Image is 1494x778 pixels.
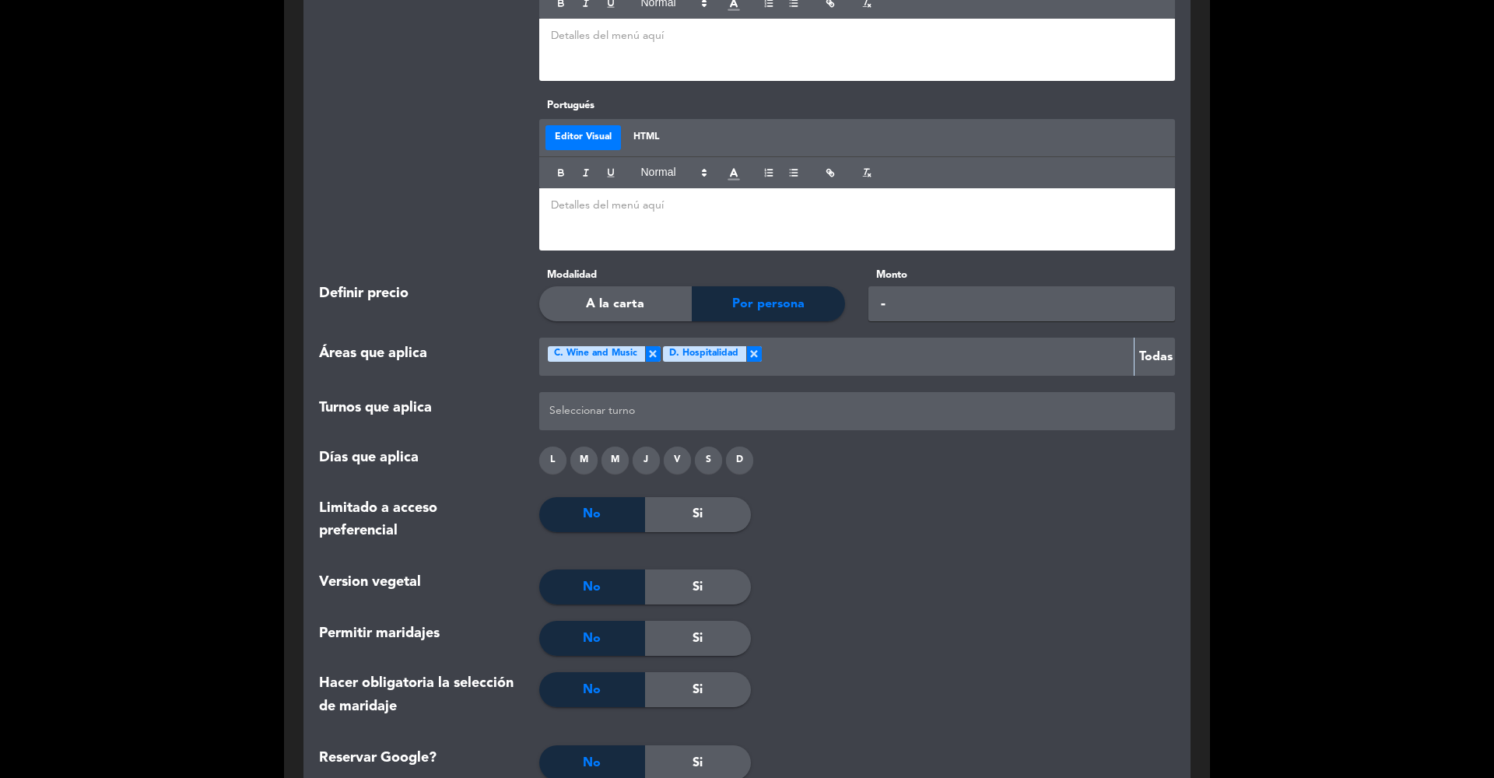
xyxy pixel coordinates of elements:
div: M [601,447,629,474]
span: Limitado a acceso preferencial [319,497,516,543]
span: No [583,577,601,598]
span: Definir precio [319,282,409,305]
span: Si [693,629,703,649]
span: Si [693,577,703,598]
span: Permitir maridajes [319,622,440,645]
div: M [570,447,598,474]
span: No [583,504,601,524]
span: Hacer obligatoria la selección de maridaje [319,672,516,718]
div: J [633,447,660,474]
label: Monto [868,267,1175,283]
span: Áreas que aplica [319,342,427,365]
span: No [583,680,601,700]
span: Si [693,753,703,773]
span: Días que aplica [319,447,419,469]
div: V [664,447,691,474]
div: D [726,447,753,474]
span: Por persona [732,294,805,314]
div: S [695,447,722,474]
span: × [645,346,661,362]
span: Reservar Google? [319,747,437,769]
button: Editor Visual [545,125,621,150]
span: × [746,346,762,362]
span: A la carta [586,294,644,314]
span: Version vegetal [319,571,421,594]
span: C. Wine and Music [554,346,637,362]
div: L [539,447,566,474]
button: Todas [1134,338,1175,376]
span: Si [693,504,703,524]
label: Portugués [539,97,1176,114]
span: Si [693,680,703,700]
span: No [583,753,601,773]
span: D. Hospitalidad [669,346,738,362]
div: Modalidad [539,267,846,283]
button: HTML [624,125,668,150]
span: Turnos que aplica [319,397,432,419]
span: No [583,629,601,649]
